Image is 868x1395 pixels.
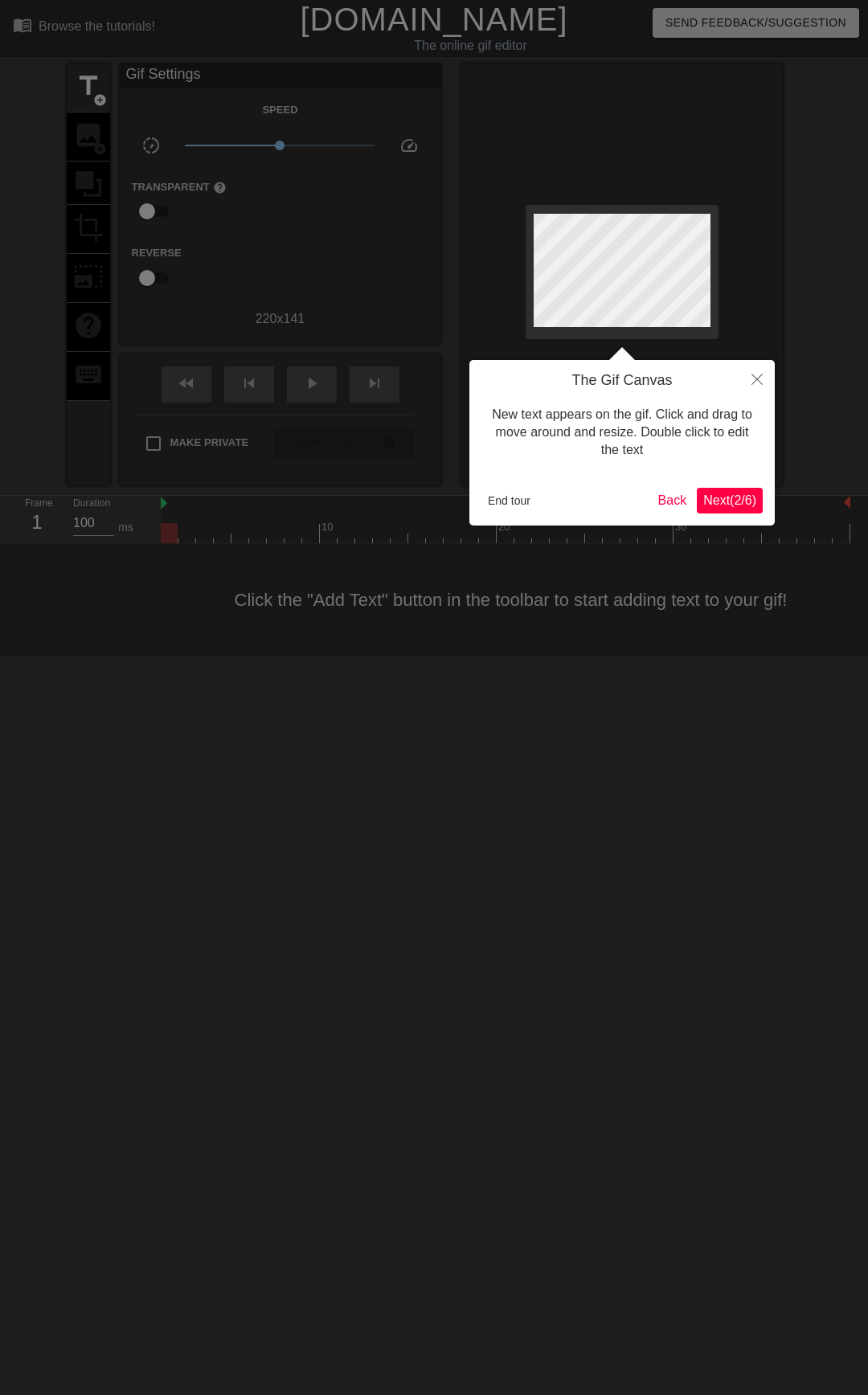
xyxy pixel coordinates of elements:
[652,488,694,513] button: Back
[703,493,756,507] span: Next ( 2 / 6 )
[481,390,763,476] div: New text appears on the gif. Click and drag to move around and resize. Double click to edit the text
[481,489,537,513] button: End tour
[739,360,775,397] button: Close
[481,372,763,390] h4: The Gif Canvas
[697,488,763,513] button: Next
